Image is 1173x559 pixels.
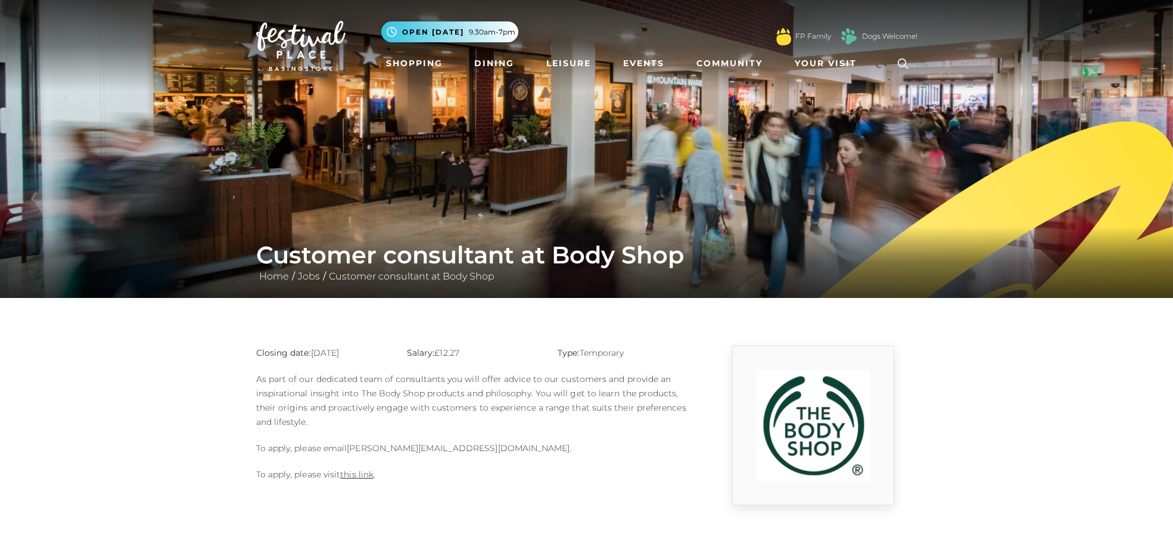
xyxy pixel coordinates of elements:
[256,372,691,429] p: As part of our dedicated team of consultants you will offer advice to our customers and provide a...
[558,346,690,360] p: Temporary
[381,21,518,42] button: Open [DATE] 9.30am-7pm
[402,27,464,38] span: Open [DATE]
[256,441,691,455] p: To apply, please email .
[347,443,570,454] a: [PERSON_NAME][EMAIL_ADDRESS][DOMAIN_NAME]
[256,241,917,269] h1: Customer consultant at Body Shop
[558,347,579,358] strong: Type:
[862,31,917,42] a: Dogs Welcome!
[757,370,870,481] img: 9_1554819459_jw5k.png
[256,346,389,360] p: [DATE]
[795,57,857,70] span: Your Visit
[407,346,540,360] p: £12.27
[790,52,867,74] a: Your Visit
[247,241,926,284] div: / /
[256,21,346,71] img: Festival Place Logo
[795,31,831,42] a: FP Family
[407,347,435,358] strong: Salary:
[256,347,311,358] strong: Closing date:
[692,52,767,74] a: Community
[469,52,519,74] a: Dining
[340,469,374,480] a: this link
[381,52,447,74] a: Shopping
[256,467,691,482] p: To apply, please visit .
[256,271,292,282] a: Home
[542,52,596,74] a: Leisure
[469,27,515,38] span: 9.30am-7pm
[326,271,497,282] a: Customer consultant at Body Shop
[618,52,669,74] a: Events
[295,271,323,282] a: Jobs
